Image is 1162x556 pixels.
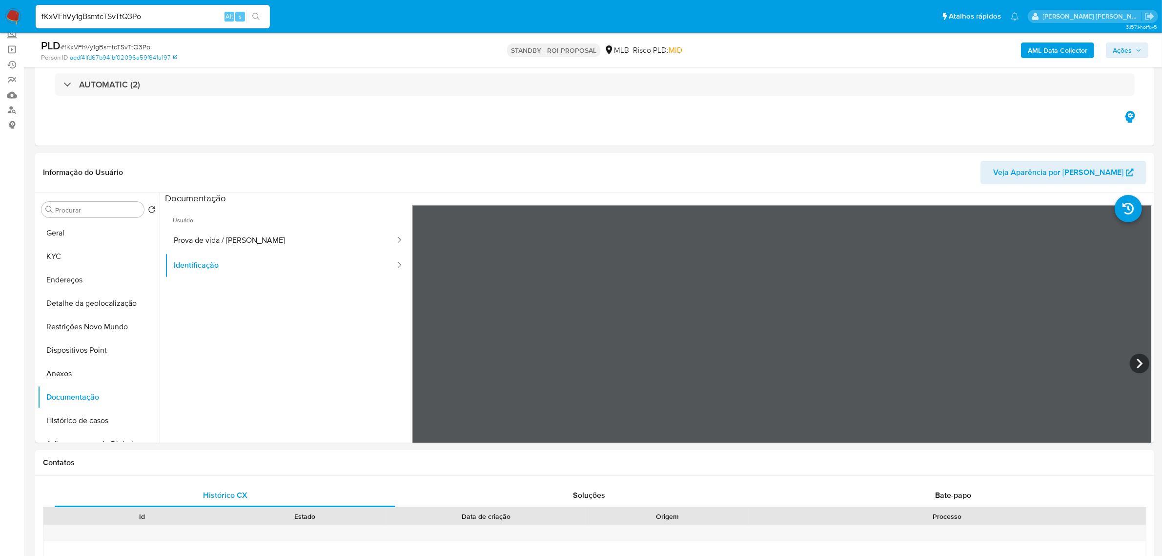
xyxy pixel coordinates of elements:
h1: Contatos [43,458,1146,468]
button: Geral [38,221,160,245]
input: Procurar [55,206,140,214]
h3: AUTOMATIC (2) [79,79,140,90]
button: Adiantamentos de Dinheiro [38,432,160,456]
a: Sair [1144,11,1155,21]
span: Atalhos rápidos [949,11,1001,21]
span: Ações [1113,43,1132,58]
span: Histórico CX [203,490,247,501]
span: Soluções [573,490,605,501]
button: KYC [38,245,160,268]
div: Processo [755,512,1139,521]
span: MID [669,44,682,56]
input: Pesquise usuários ou casos... [36,10,270,23]
button: Procurar [45,206,53,214]
button: Dispositivos Point [38,339,160,362]
button: Endereços [38,268,160,292]
b: PLD [41,38,61,53]
p: STANDBY - ROI PROPOSAL [507,43,600,57]
p: emerson.gomes@mercadopago.com.br [1043,12,1142,21]
button: Retornar ao pedido padrão [148,206,156,216]
button: Anexos [38,362,160,385]
b: AML Data Collector [1028,43,1087,58]
a: aedf41fd67b941bf02096a59f641a197 [70,53,177,62]
span: Veja Aparência por [PERSON_NAME] [993,161,1123,184]
div: Id [67,512,216,521]
div: Estado [230,512,379,521]
div: Data de criação [393,512,579,521]
h1: Informação do Usuário [43,168,123,177]
span: s [239,12,242,21]
a: Notificações [1011,12,1019,21]
button: Documentação [38,385,160,409]
b: Person ID [41,53,68,62]
button: search-icon [246,10,266,23]
button: Veja Aparência por [PERSON_NAME] [980,161,1146,184]
button: Histórico de casos [38,409,160,432]
div: AUTOMATIC (2) [55,73,1135,96]
button: Restrições Novo Mundo [38,315,160,339]
span: 3.157.1-hotfix-5 [1126,23,1157,31]
button: Ações [1106,43,1148,58]
span: Risco PLD: [633,45,682,56]
div: MLB [604,45,629,56]
span: Alt [225,12,233,21]
span: # fKxVFhVy1gBsmtcTSvTtQ3Po [61,42,150,52]
span: Bate-papo [935,490,971,501]
button: Detalhe da geolocalização [38,292,160,315]
button: AML Data Collector [1021,43,1094,58]
div: Origem [593,512,742,521]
